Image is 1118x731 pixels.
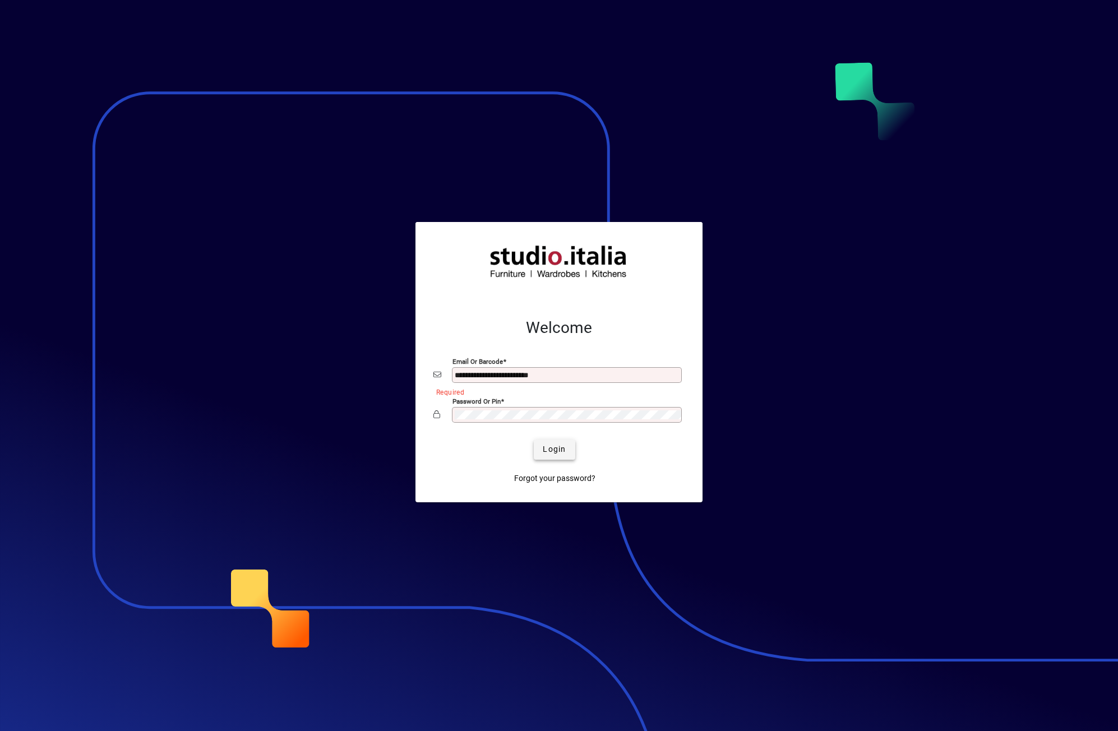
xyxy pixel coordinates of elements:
[452,357,503,365] mat-label: Email or Barcode
[452,397,501,405] mat-label: Password or Pin
[534,439,575,460] button: Login
[514,473,595,484] span: Forgot your password?
[510,469,600,489] a: Forgot your password?
[543,443,566,455] span: Login
[433,318,685,337] h2: Welcome
[436,386,676,397] mat-error: Required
